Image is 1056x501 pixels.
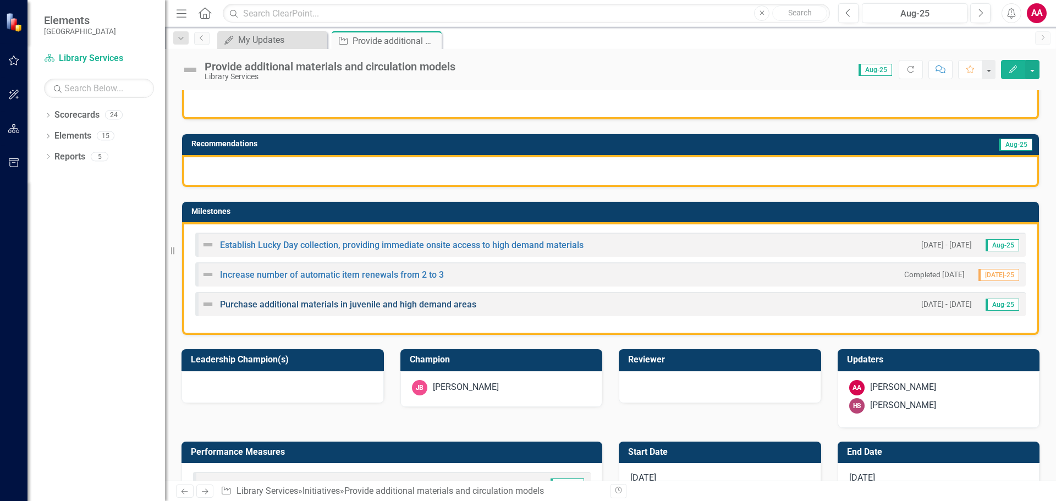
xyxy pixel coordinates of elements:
div: Aug-25 [866,7,964,20]
span: Search [788,8,812,17]
img: Not Defined [201,268,215,281]
div: 15 [97,131,114,141]
a: My Updates [220,33,324,47]
span: Aug-25 [986,299,1019,311]
input: Search Below... [44,79,154,98]
h3: Performance Measures [191,447,597,457]
img: Not Defined [199,478,212,491]
button: Aug-25 [862,3,967,23]
div: Library Services [205,73,455,81]
img: Not Defined [201,298,215,311]
div: HS [849,398,865,414]
span: [DATE]-25 [978,269,1019,281]
button: AA [1027,3,1047,23]
input: Search ClearPoint... [223,4,830,23]
h3: Champion [410,355,597,365]
a: Library Services [44,52,154,65]
a: Increase number of automatic item renewals from 2 to 3 [220,269,444,280]
div: 5 [91,152,108,161]
a: Purchase additional materials in juvenile and high demand areas [220,299,476,310]
a: Establish Lucky Day collection, providing immediate onsite access to high demand materials [220,240,584,250]
img: Not Defined [201,238,215,251]
h3: Start Date [628,447,816,457]
div: [PERSON_NAME] [433,381,499,394]
div: 24 [105,111,123,120]
small: Completed [DATE] [904,269,965,280]
small: [DATE] - [DATE] [921,299,972,310]
div: Provide additional materials and circulation models [353,34,439,48]
span: Aug-25 [859,64,892,76]
span: Aug-25 [986,239,1019,251]
div: Provide additional materials and circulation models [344,486,544,496]
div: [PERSON_NAME] [870,399,936,412]
img: ClearPoint Strategy [5,12,25,31]
span: Aug-25 [999,139,1032,151]
h3: Updaters [847,355,1035,365]
button: Search [772,5,827,21]
div: Provide additional materials and circulation models [205,60,455,73]
span: Elements [44,14,116,27]
div: JB [412,380,427,395]
img: Not Defined [182,61,199,79]
a: Library Services [237,486,298,496]
div: My Updates [238,33,324,47]
div: [PERSON_NAME] [870,381,936,394]
a: Reports [54,151,85,163]
span: [DATE] [630,472,656,483]
h3: Leadership Champion(s) [191,355,378,365]
a: Elements [54,130,91,142]
small: [GEOGRAPHIC_DATA] [44,27,116,36]
h3: Reviewer [628,355,816,365]
span: Aug-25 [551,478,584,491]
span: [DATE] [849,472,875,483]
div: » » [221,485,602,498]
small: [DATE] - [DATE] [921,240,972,250]
h3: Recommendations [191,140,744,148]
a: Scorecards [54,109,100,122]
a: Initiatives [302,486,340,496]
div: AA [849,380,865,395]
h3: Milestones [191,207,1033,216]
h3: End Date [847,447,1035,457]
